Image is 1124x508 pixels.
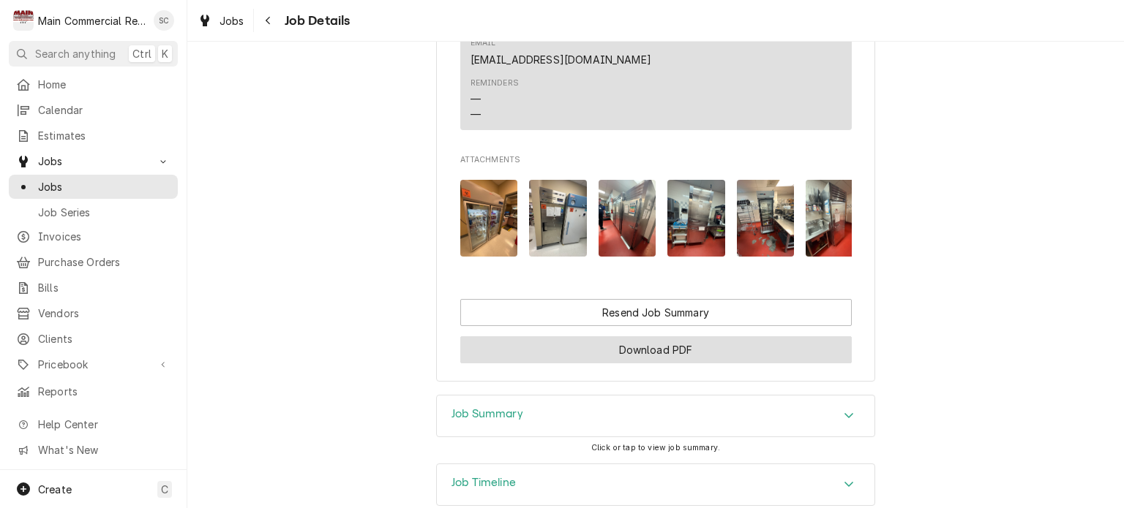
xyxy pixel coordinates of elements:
[437,464,874,505] button: Accordion Details Expand Trigger
[38,306,171,321] span: Vendors
[460,154,852,166] span: Attachments
[460,326,852,363] div: Button Group Row
[9,412,178,436] a: Go to Help Center
[452,476,516,490] h3: Job Timeline
[154,10,174,31] div: SC
[471,107,481,122] div: —
[471,53,651,66] a: [EMAIL_ADDRESS][DOMAIN_NAME]
[529,180,587,257] img: D3qP8tYMSGeqdxoWnTfr
[38,442,169,458] span: What's New
[591,443,720,452] span: Click or tap to view job summary.
[38,13,146,29] div: Main Commercial Refrigeration Service
[9,72,178,96] a: Home
[9,438,178,462] a: Go to What's New
[460,299,852,326] div: Button Group Row
[162,46,168,61] span: K
[437,395,874,436] button: Accordion Details Expand Trigger
[452,407,523,421] h3: Job Summary
[38,77,171,92] span: Home
[257,9,280,32] button: Navigate back
[38,384,171,399] span: Reports
[9,379,178,403] a: Reports
[471,77,519,122] div: Reminders
[38,205,171,220] span: Job Series
[9,250,178,274] a: Purchase Orders
[9,149,178,173] a: Go to Jobs
[38,483,72,496] span: Create
[38,153,149,169] span: Jobs
[460,336,852,363] button: Download PDF
[192,9,250,33] a: Jobs
[599,180,656,257] img: 7RX4VKCfQMmCYLUZmtJh
[154,10,174,31] div: Sharon Campbell's Avatar
[38,229,171,244] span: Invoices
[460,168,852,268] span: Attachments
[9,224,178,249] a: Invoices
[132,46,151,61] span: Ctrl
[471,91,481,107] div: —
[38,179,171,194] span: Jobs
[806,180,863,257] img: 2u0KtlUsTuWSPJYGTe7l
[460,299,852,363] div: Button Group
[9,175,178,199] a: Jobs
[9,301,178,325] a: Vendors
[13,10,34,31] div: Main Commercial Refrigeration Service's Avatar
[9,327,178,351] a: Clients
[9,98,178,122] a: Calendar
[471,37,496,49] div: Email
[460,299,852,326] button: Resend Job Summary
[38,128,171,143] span: Estimates
[437,464,874,505] div: Accordion Header
[161,482,168,497] span: C
[220,13,244,29] span: Jobs
[38,331,171,346] span: Clients
[9,124,178,148] a: Estimates
[471,37,651,67] div: Email
[9,41,178,67] button: Search anythingCtrlK
[38,280,171,295] span: Bills
[38,102,171,118] span: Calendar
[13,10,34,31] div: M
[436,463,875,506] div: Job Timeline
[737,180,795,257] img: HPyk68dkRPWMMWMmc5II
[38,254,171,270] span: Purchase Orders
[9,276,178,300] a: Bills
[437,395,874,436] div: Accordion Header
[471,77,519,89] div: Reminders
[460,180,518,257] img: J3DQkdLlSH2L7iBiH7m3
[9,352,178,376] a: Go to Pricebook
[667,180,725,257] img: mACi0WyVTf25hw7f02Km
[38,357,149,372] span: Pricebook
[38,417,169,432] span: Help Center
[280,11,351,31] span: Job Details
[436,395,875,437] div: Job Summary
[35,46,116,61] span: Search anything
[460,154,852,268] div: Attachments
[9,200,178,224] a: Job Series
